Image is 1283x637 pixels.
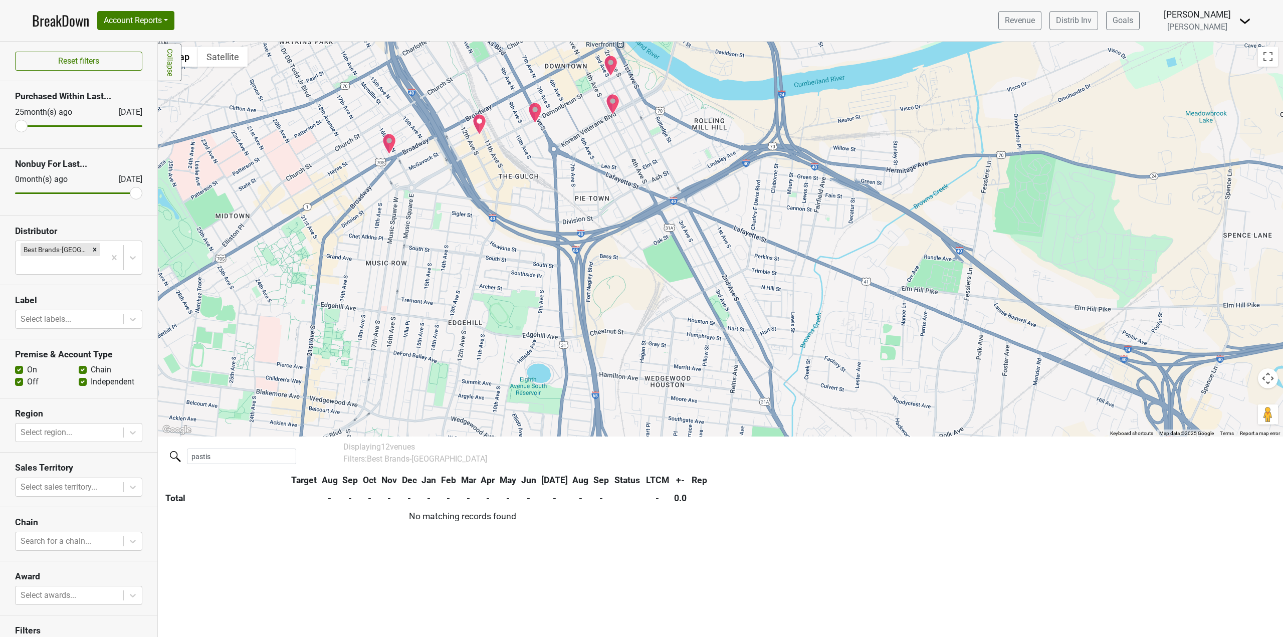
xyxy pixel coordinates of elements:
[340,471,360,489] th: Sep: activate to sort column ascending
[519,489,539,507] th: -
[419,471,439,489] th: Jan: activate to sort column ascending
[1106,11,1140,30] a: Goals
[163,507,762,525] td: No matching records found
[343,453,1035,465] div: Filters:
[379,489,399,507] th: -
[644,471,672,489] th: LTCM: activate to sort column ascending
[15,571,142,582] h3: Award
[1239,15,1251,27] img: Dropdown Menu
[479,489,498,507] th: -
[360,489,379,507] th: -
[539,471,570,489] th: Jul: activate to sort column ascending
[519,471,539,489] th: Jun: activate to sort column ascending
[604,55,618,76] div: The Southern Steak & Oyster
[110,106,142,118] div: [DATE]
[15,517,142,528] h3: Chain
[110,173,142,185] div: [DATE]
[998,11,1041,30] a: Revenue
[1240,431,1280,436] a: Report a map error
[674,493,687,503] span: 0.0
[399,471,419,489] th: Dec: activate to sort column ascending
[606,94,620,115] div: The Bell Tower
[689,471,762,489] th: Rep: activate to sort column ascending
[671,471,689,489] th: +-: activate to sort column ascending
[379,471,399,489] th: Nov: activate to sort column ascending
[570,489,591,507] th: -
[644,489,672,507] th: -
[360,471,379,489] th: Oct: activate to sort column ascending
[158,44,181,81] a: Collapse
[163,489,289,507] th: Total
[15,91,142,102] h3: Purchased Within Last...
[479,471,498,489] th: Apr: activate to sort column ascending
[163,471,289,489] th: &nbsp;: activate to sort column ascending
[32,10,89,31] a: BreakDown
[289,471,319,489] th: Target: activate to sort column ascending
[1258,368,1278,388] button: Map camera controls
[1220,431,1234,436] a: Terms (opens in new tab)
[1110,430,1153,437] button: Keyboard shortcuts
[343,441,1035,453] div: Displaying 12 venues
[15,106,95,118] div: 25 month(s) ago
[528,102,542,123] div: JW Marriott Nashville - Bourbon Steak
[97,11,174,30] button: Account Reports
[319,471,340,489] th: Aug: activate to sort column ascending
[473,114,487,135] div: Kayne Prime
[319,489,340,507] th: -
[539,489,570,507] th: -
[1159,431,1214,436] span: Map data ©2025 Google
[89,243,100,256] div: Remove Best Brands-TN
[1167,22,1227,32] span: [PERSON_NAME]
[160,423,193,437] img: Google
[439,471,459,489] th: Feb: activate to sort column ascending
[15,173,95,185] div: 0 month(s) ago
[1258,47,1278,67] button: Toggle fullscreen view
[15,52,142,71] button: Reset filters
[570,471,591,489] th: Aug: activate to sort column ascending
[15,463,142,473] h3: Sales Territory
[382,133,396,154] div: Hall's Chophouse
[459,471,479,489] th: Mar: activate to sort column ascending
[15,349,142,360] h3: Premise & Account Type
[15,625,142,636] h3: Filters
[1164,8,1231,21] div: [PERSON_NAME]
[611,471,644,489] th: Status: activate to sort column ascending
[15,408,142,419] h3: Region
[591,489,611,507] th: -
[340,489,360,507] th: -
[1258,404,1278,424] button: Drag Pegman onto the map to open Street View
[15,159,142,169] h3: Nonbuy For Last...
[160,423,193,437] a: Open this area in Google Maps (opens a new window)
[27,376,39,388] label: Off
[497,471,519,489] th: May: activate to sort column ascending
[399,489,419,507] th: -
[1049,11,1098,30] a: Distrib Inv
[15,226,142,237] h3: Distributor
[439,489,459,507] th: -
[91,376,134,388] label: Independent
[591,471,611,489] th: Sep: activate to sort column ascending
[497,489,519,507] th: -
[198,47,248,67] button: Show satellite imagery
[419,489,439,507] th: -
[27,364,37,376] label: On
[91,364,111,376] label: Chain
[459,489,479,507] th: -
[367,454,487,464] span: Best Brands-[GEOGRAPHIC_DATA]
[21,243,89,256] div: Best Brands-[GEOGRAPHIC_DATA]
[15,295,142,306] h3: Label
